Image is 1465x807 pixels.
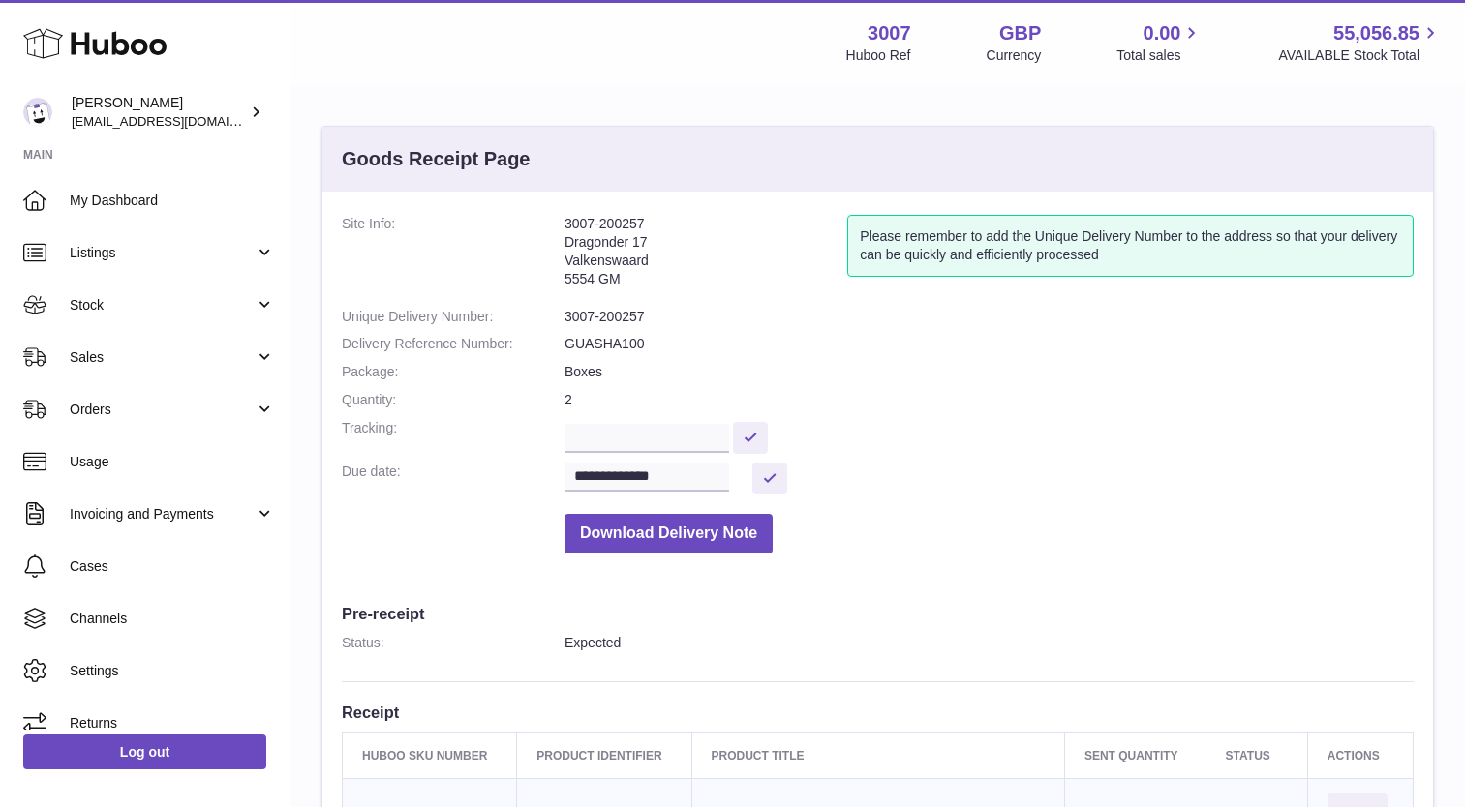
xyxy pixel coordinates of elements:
[565,215,847,298] address: 3007-200257 Dragonder 17 Valkenswaard 5554 GM
[23,98,52,127] img: bevmay@maysama.com
[70,296,255,314] span: Stock
[342,419,565,453] dt: Tracking:
[70,453,275,471] span: Usage
[342,603,1414,624] h3: Pre-receipt
[23,734,266,769] a: Log out
[999,20,1041,46] strong: GBP
[1064,732,1206,778] th: Sent Quantity
[565,391,1414,409] dd: 2
[70,662,275,680] span: Settings
[342,463,565,494] dt: Due date:
[517,732,691,778] th: Product Identifier
[342,702,1414,723] h3: Receipt
[1333,20,1419,46] span: 55,056.85
[868,20,911,46] strong: 3007
[1116,20,1203,65] a: 0.00 Total sales
[70,244,255,262] span: Listings
[70,610,275,628] span: Channels
[72,113,285,129] span: [EMAIL_ADDRESS][DOMAIN_NAME]
[342,215,565,298] dt: Site Info:
[72,94,246,131] div: [PERSON_NAME]
[342,634,565,652] dt: Status:
[70,714,275,732] span: Returns
[565,634,1414,652] dd: Expected
[70,192,275,210] span: My Dashboard
[987,46,1042,65] div: Currency
[565,335,1414,353] dd: GUASHA100
[846,46,911,65] div: Huboo Ref
[70,401,255,419] span: Orders
[565,514,773,553] button: Download Delivery Note
[343,732,517,778] th: Huboo SKU Number
[565,308,1414,326] dd: 3007-200257
[1278,46,1442,65] span: AVAILABLE Stock Total
[1206,732,1307,778] th: Status
[70,505,255,523] span: Invoicing and Payments
[342,363,565,381] dt: Package:
[342,146,531,172] h3: Goods Receipt Page
[847,215,1414,277] div: Please remember to add the Unique Delivery Number to the address so that your delivery can be qui...
[1116,46,1203,65] span: Total sales
[1307,732,1413,778] th: Actions
[70,348,255,367] span: Sales
[70,557,275,576] span: Cases
[342,308,565,326] dt: Unique Delivery Number:
[342,391,565,409] dt: Quantity:
[1278,20,1442,65] a: 55,056.85 AVAILABLE Stock Total
[691,732,1064,778] th: Product title
[1144,20,1181,46] span: 0.00
[342,335,565,353] dt: Delivery Reference Number:
[565,363,1414,381] dd: Boxes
